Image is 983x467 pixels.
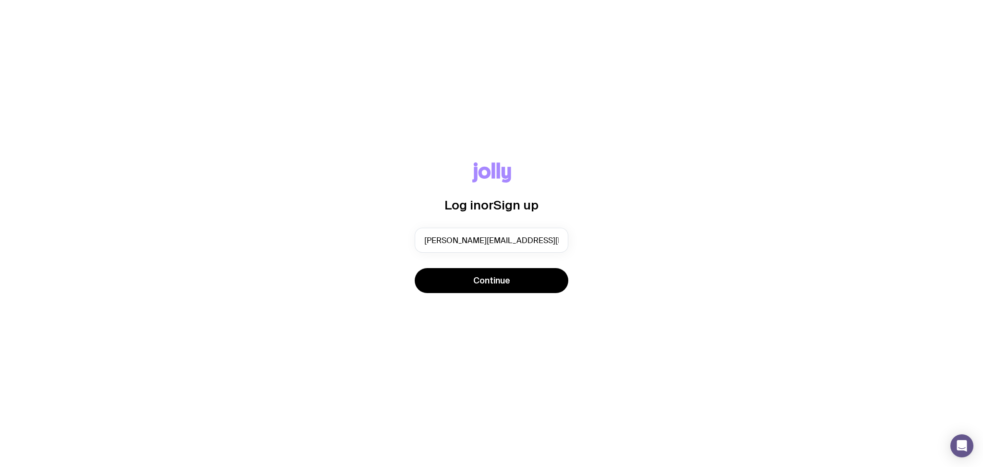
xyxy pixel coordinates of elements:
div: Open Intercom Messenger [950,434,973,457]
input: you@email.com [415,228,568,253]
span: Sign up [493,198,539,212]
button: Continue [415,268,568,293]
span: Log in [444,198,481,212]
span: or [481,198,493,212]
span: Continue [473,275,510,286]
